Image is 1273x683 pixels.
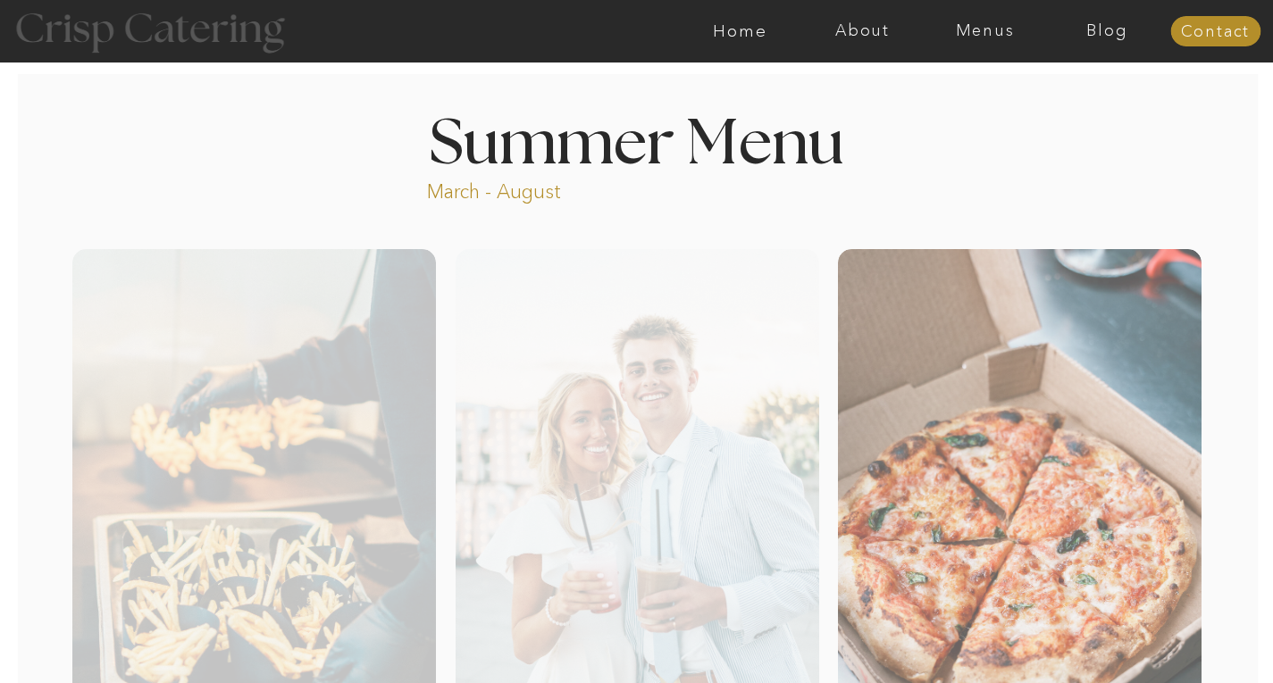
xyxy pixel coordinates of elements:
a: About [801,22,924,40]
h1: Summer Menu [389,113,885,166]
a: Home [679,22,801,40]
a: Contact [1170,23,1260,41]
a: Menus [924,22,1046,40]
p: March - August [427,179,673,199]
a: Blog [1046,22,1168,40]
